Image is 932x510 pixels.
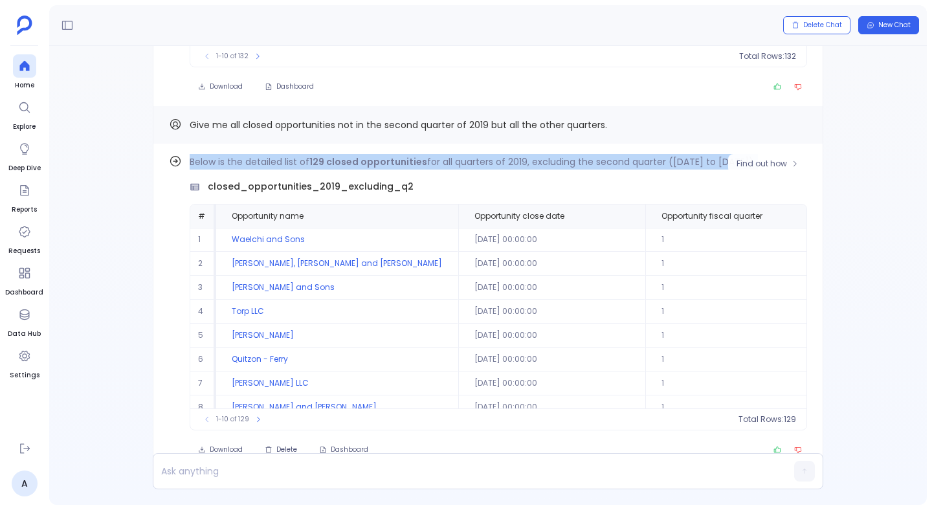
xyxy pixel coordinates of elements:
span: Deep Dive [8,163,41,173]
span: Dashboard [331,445,368,454]
td: 6 [190,348,216,371]
span: Opportunity fiscal quarter [661,211,762,221]
a: Deep Dive [8,137,41,173]
td: 1 [645,324,843,348]
td: 1 [645,371,843,395]
span: Opportunity name [232,211,304,221]
td: [DATE] 00:00:00 [458,371,645,395]
span: Reports [12,205,37,215]
span: Explore [13,122,36,132]
td: [PERSON_NAME] and [PERSON_NAME] [216,395,458,419]
span: Total Rows: [738,414,784,425]
td: [PERSON_NAME] and Sons [216,276,458,300]
span: Download [210,445,243,454]
span: Delete [276,445,297,454]
strong: 129 closed opportunities [309,155,427,168]
td: [DATE] 00:00:00 [458,348,645,371]
span: Give me all closed opportunities not in the second quarter of 2019 but all the other quarters. [190,118,607,131]
td: [DATE] 00:00:00 [458,252,645,276]
span: Requests [8,246,40,256]
a: Reports [12,179,37,215]
td: [PERSON_NAME], [PERSON_NAME] and [PERSON_NAME] [216,252,458,276]
td: 1 [645,348,843,371]
a: A [12,471,38,496]
td: [PERSON_NAME] LLC [216,371,458,395]
td: 1 [645,395,843,419]
button: Find out how [728,154,807,173]
span: Dashboard [276,82,314,91]
td: Waelchi and Sons [216,228,458,252]
td: 3 [190,276,216,300]
td: Torp LLC [216,300,458,324]
td: [DATE] 00:00:00 [458,324,645,348]
td: 5 [190,324,216,348]
button: Download [190,78,251,96]
td: 1 [645,252,843,276]
span: Data Hub [8,329,41,339]
td: [DATE] 00:00:00 [458,276,645,300]
span: Download [210,82,243,91]
span: Home [13,80,36,91]
button: New Chat [858,16,919,34]
span: Opportunity close date [474,211,564,221]
a: Home [13,54,36,91]
span: 1-10 of 132 [216,51,249,61]
span: New Chat [878,21,911,30]
td: 1 [645,300,843,324]
span: 129 [784,414,796,425]
button: Dashboard [256,78,322,96]
td: [DATE] 00:00:00 [458,395,645,419]
span: 132 [784,51,796,61]
td: [DATE] 00:00:00 [458,228,645,252]
a: Data Hub [8,303,41,339]
td: 4 [190,300,216,324]
a: Settings [10,344,39,381]
span: Total Rows: [739,51,784,61]
button: Dashboard [311,441,377,459]
button: Download [190,441,251,459]
td: 1 [645,228,843,252]
a: Requests [8,220,40,256]
span: Settings [10,370,39,381]
td: [DATE] 00:00:00 [458,300,645,324]
span: Dashboard [5,287,43,298]
a: Explore [13,96,36,132]
td: 1 [190,228,216,252]
button: Delete [256,441,305,459]
button: Delete Chat [783,16,850,34]
img: petavue logo [17,16,32,35]
span: closed_opportunities_2019_excluding_q2 [208,180,414,194]
td: 1 [645,276,843,300]
span: Find out how [737,159,787,169]
td: 2 [190,252,216,276]
span: # [198,210,205,221]
a: Dashboard [5,261,43,298]
td: 8 [190,395,216,419]
td: [PERSON_NAME] [216,324,458,348]
td: Quitzon - Ferry [216,348,458,371]
span: Delete Chat [803,21,842,30]
span: 1-10 of 129 [216,414,249,425]
td: 7 [190,371,216,395]
p: Below is the detailed list of for all quarters of 2019, excluding the second quarter ([DATE] to [... [190,154,807,170]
